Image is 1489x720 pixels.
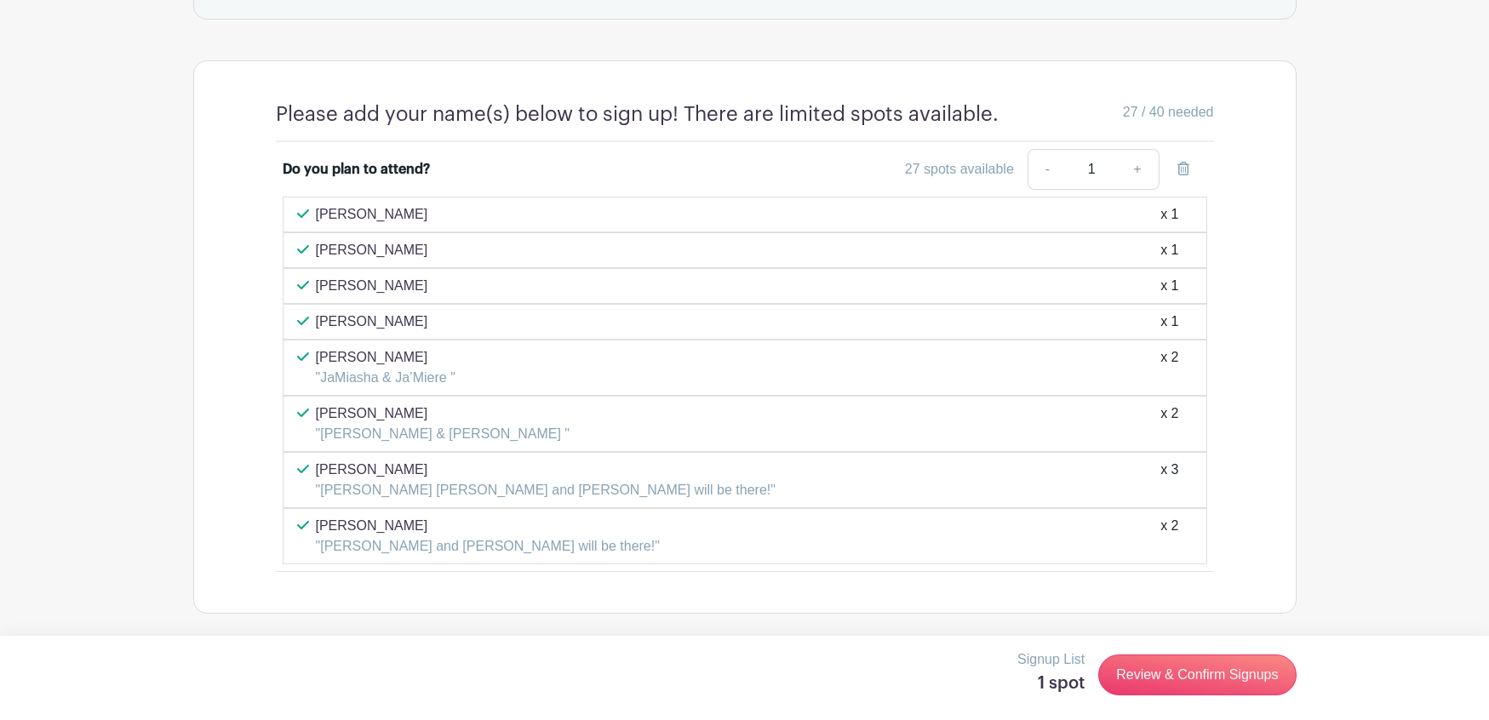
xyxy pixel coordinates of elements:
div: x 1 [1160,204,1178,225]
div: x 1 [1160,276,1178,296]
div: x 1 [1160,240,1178,260]
span: 27 / 40 needed [1123,102,1214,123]
div: x 3 [1160,460,1178,500]
div: x 2 [1160,403,1178,444]
div: 27 spots available [905,159,1014,180]
p: "[PERSON_NAME] and [PERSON_NAME] will be there!" [316,536,660,557]
p: [PERSON_NAME] [316,516,660,536]
a: Review & Confirm Signups [1098,654,1296,695]
p: [PERSON_NAME] [316,347,455,368]
div: x 1 [1160,311,1178,332]
p: [PERSON_NAME] [316,403,570,424]
p: [PERSON_NAME] [316,311,428,332]
h4: Please add your name(s) below to sign up! There are limited spots available. [276,102,999,127]
div: x 2 [1160,516,1178,557]
p: [PERSON_NAME] [316,276,428,296]
div: x 2 [1160,347,1178,388]
p: [PERSON_NAME] [316,240,428,260]
p: "[PERSON_NAME] [PERSON_NAME] and [PERSON_NAME] will be there!" [316,480,776,500]
p: [PERSON_NAME] [316,460,776,480]
a: - [1028,149,1067,190]
p: [PERSON_NAME] [316,204,428,225]
p: "JaMiasha & Ja’Miere " [316,368,455,388]
div: Do you plan to attend? [283,159,430,180]
h5: 1 spot [1017,673,1085,694]
p: Signup List [1017,649,1085,670]
p: "[PERSON_NAME] & [PERSON_NAME] " [316,424,570,444]
a: + [1116,149,1159,190]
